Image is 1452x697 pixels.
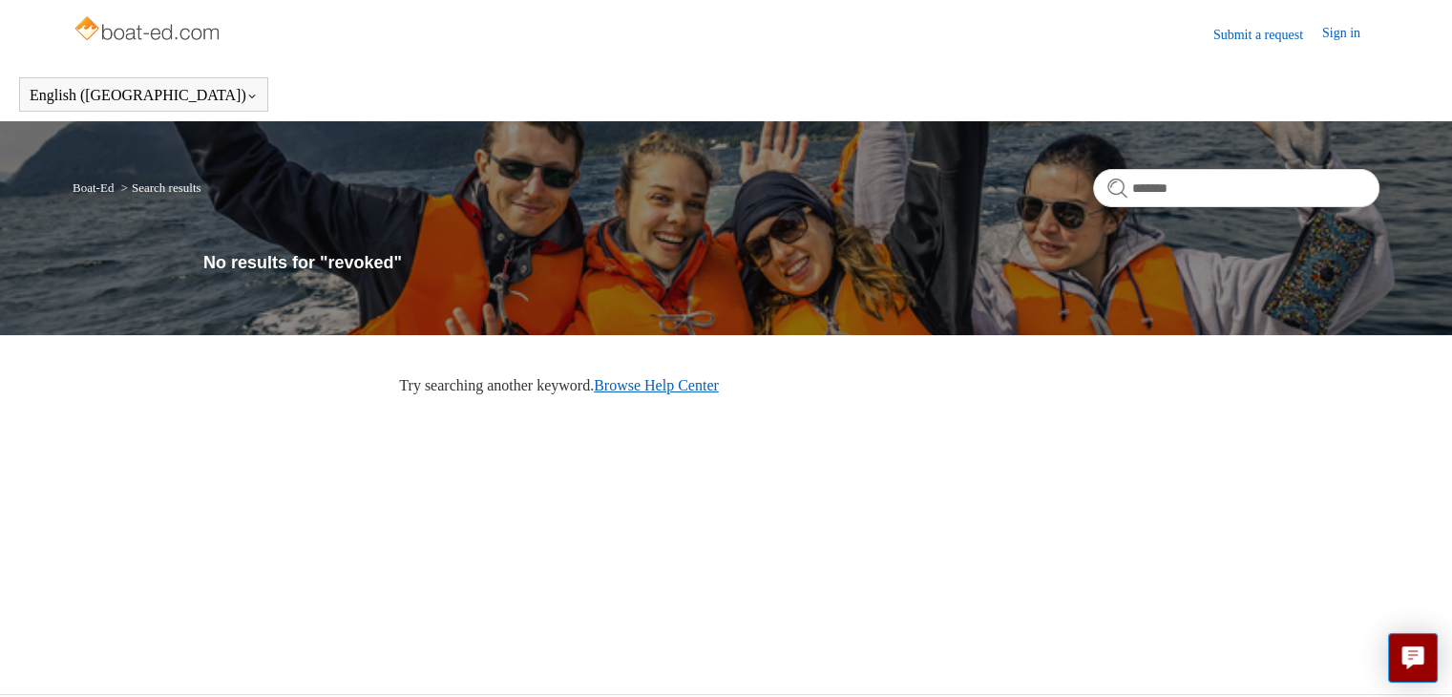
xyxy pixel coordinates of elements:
[1093,169,1379,207] input: Search
[30,87,258,104] button: English ([GEOGRAPHIC_DATA])
[117,180,201,195] li: Search results
[1322,23,1379,46] a: Sign in
[73,11,224,50] img: Boat-Ed Help Center home page
[594,377,719,393] a: Browse Help Center
[203,250,1379,276] h1: No results for "revoked"
[1213,25,1322,45] a: Submit a request
[1388,633,1438,683] button: Live chat
[399,374,1379,397] p: Try searching another keyword.
[73,180,117,195] li: Boat-Ed
[73,180,114,195] a: Boat-Ed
